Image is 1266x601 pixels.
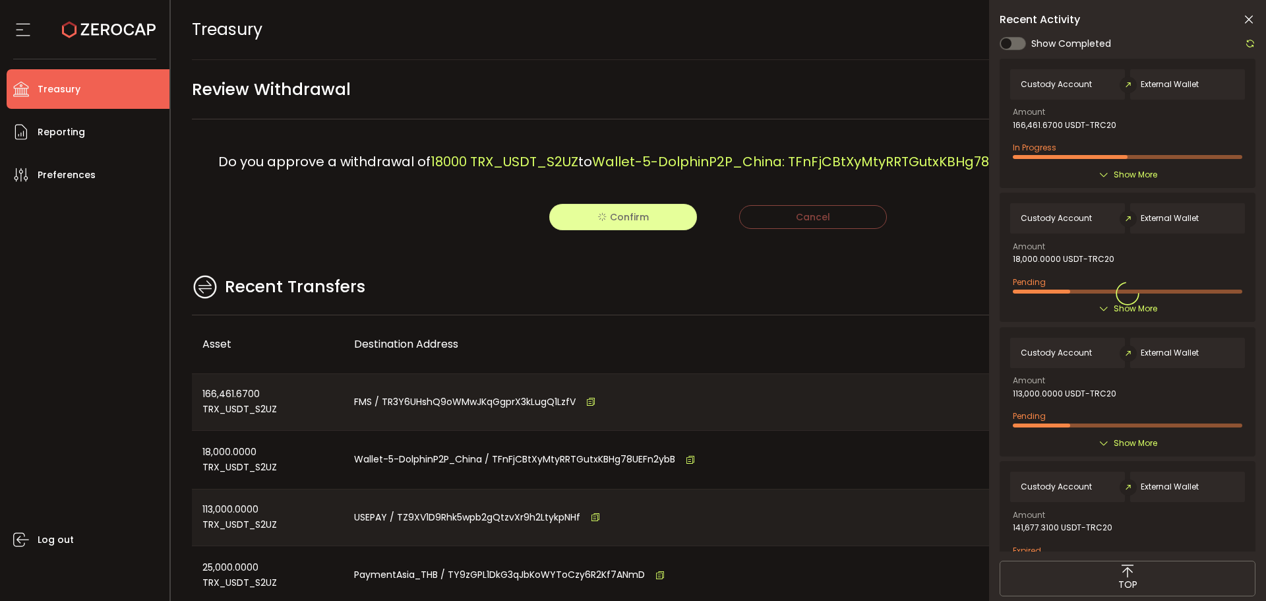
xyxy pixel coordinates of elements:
span: Wallet-5-DolphinP2P_China / TFnFjCBtXyMtyRRTGutxKBHg78UEFn2ybB [354,452,675,467]
div: 18,000.0000 TRX_USDT_S2UZ [192,431,344,489]
span: Preferences [38,166,96,185]
span: FMS / TR3Y6UHshQ9oWMwJKqGgprX3kLugQ1LzfV [354,395,576,410]
span: Review Withdrawal [192,75,351,104]
span: PaymentAsia_THB / TY9zGPL1DkG3qJbKoWYToCzy6R2Kf7ANmD [354,567,645,583]
span: Wallet-5-DolphinP2P_China: TFnFjCBtXyMtyRRTGutxKBHg78UEFn2ybB. [592,152,1056,171]
span: Recent Transfers [225,274,365,300]
div: Destination Address [344,336,978,352]
iframe: Chat Widget [1200,538,1266,601]
span: Cancel [796,210,830,224]
span: Treasury [38,80,80,99]
span: Treasury [192,18,262,41]
span: Reporting [38,123,85,142]
span: Do you approve a withdrawal of [218,152,431,171]
div: 113,000.0000 TRX_USDT_S2UZ [192,490,344,546]
span: 18000 TRX_USDT_S2UZ [431,152,578,171]
div: Date [978,336,1130,352]
div: [DATE] 13:37:13 [978,374,1130,431]
div: [DATE] 13:35:42 [978,431,1130,489]
button: Cancel [739,205,887,229]
span: Log out [38,530,74,550]
div: [DATE] 13:34:24 [978,490,1130,546]
span: to [578,152,592,171]
div: Asset [192,336,344,352]
span: TOP [1118,578,1137,592]
div: 166,461.6700 TRX_USDT_S2UZ [192,374,344,431]
span: Recent Activity [1000,15,1080,25]
span: USEPAY / TZ9XV1D9Rhk5wpb2gQtzvXr9h2LtykpNHf [354,510,580,525]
